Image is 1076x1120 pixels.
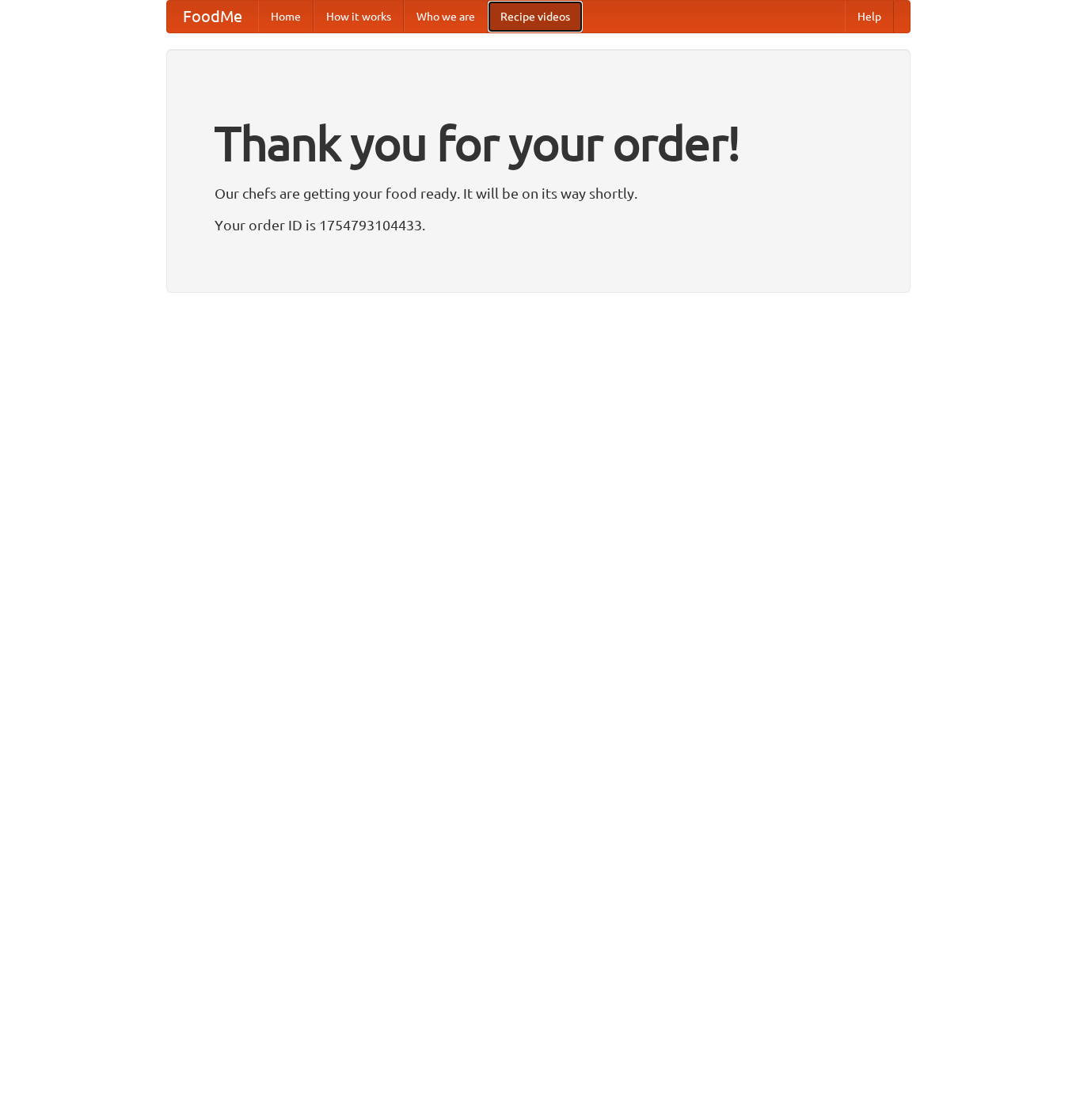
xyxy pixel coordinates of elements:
[258,1,314,32] a: Home
[314,1,404,32] a: How it works
[167,1,258,32] a: FoodMe
[845,1,894,32] a: Help
[215,105,862,181] h1: Thank you for your order!
[215,213,862,237] p: Your order ID is 1754793104433.
[404,1,488,32] a: Who we are
[488,1,583,32] a: Recipe videos
[215,181,862,205] p: Our chefs are getting your food ready. It will be on its way shortly.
